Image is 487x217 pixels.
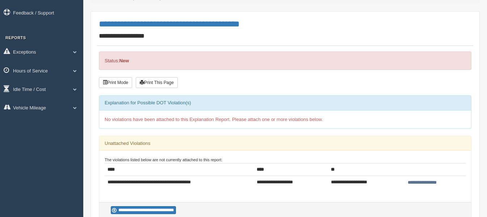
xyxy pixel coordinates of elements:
[99,136,471,151] div: Unattached Violations
[105,158,222,162] small: The violations listed below are not currently attached to this report:
[105,117,323,122] span: No violations have been attached to this Explanation Report. Please attach one or more violations...
[99,77,132,88] button: Print Mode
[99,96,471,110] div: Explanation for Possible DOT Violation(s)
[136,77,178,88] button: Print This Page
[99,51,471,70] div: Status:
[119,58,129,63] strong: New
